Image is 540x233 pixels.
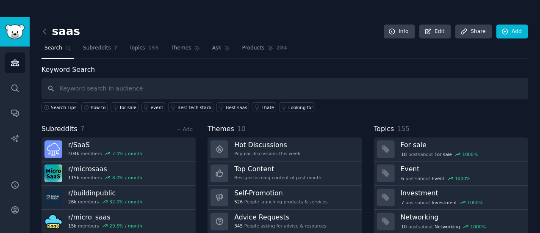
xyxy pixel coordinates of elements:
[42,124,78,134] span: Subreddits
[42,162,196,186] a: r/microsaas115kmembers8.0% / month
[401,151,407,157] span: 18
[279,102,315,112] a: Looking for
[435,224,460,230] span: Networking
[455,175,471,181] div: 1000 %
[42,102,78,112] button: Search Tips
[432,175,445,181] span: Event
[234,199,243,205] span: 526
[114,44,118,52] span: 7
[242,44,265,52] span: Products
[401,175,404,181] span: 6
[435,151,452,157] span: For sale
[68,151,79,156] span: 404k
[42,186,196,210] a: r/buildinpublic26kmembers32.0% / month
[239,41,290,59] a: Products284
[151,104,163,110] div: event
[401,213,522,222] h3: Networking
[83,44,111,52] span: Subreddits
[112,151,142,156] div: 7.0 % / month
[44,140,62,158] img: SaaS
[120,104,136,110] div: for sale
[112,175,142,181] div: 8.0 % / month
[234,140,300,149] h3: Hot Discussions
[68,223,76,229] span: 15k
[126,41,162,59] a: Topics155
[91,104,106,110] div: how to
[80,41,120,59] a: Subreddits7
[42,137,196,162] a: r/SaaS404kmembers7.0% / month
[455,25,492,39] a: Share
[401,164,522,173] h3: Event
[42,78,528,99] input: Keyword search in audience
[401,200,404,206] span: 7
[68,223,142,229] div: members
[261,104,274,110] div: I hate
[209,41,233,59] a: Ask
[401,140,522,149] h3: For sale
[68,164,142,173] h3: r/ microsaas
[44,213,62,230] img: micro_saas
[226,104,247,110] div: Best saas
[234,175,321,181] div: Best-performing content of past month
[68,175,79,181] span: 115k
[177,126,193,132] a: + Add
[401,151,479,158] div: post s about
[68,213,142,222] h3: r/ micro_saas
[68,189,142,197] h3: r/ buildinpublic
[401,175,471,182] div: post s about
[401,189,522,197] h3: Investment
[44,164,62,182] img: microsaas
[401,224,407,230] span: 10
[384,25,415,39] a: Info
[212,44,222,52] span: Ask
[234,164,321,173] h3: Top Content
[208,162,362,186] a: Top ContentBest-performing content of past month
[401,199,484,206] div: post s about
[168,102,213,112] a: Best tech stack
[42,41,74,59] a: Search
[252,102,276,112] a: I hate
[141,102,165,112] a: event
[234,199,327,205] div: People launching products & services
[374,124,394,134] span: Topics
[44,44,62,52] span: Search
[208,137,362,162] a: Hot DiscussionsPopular discussions this week
[234,151,300,156] div: Popular discussions this week
[208,124,234,134] span: Themes
[277,44,288,52] span: 284
[374,186,528,210] a: Investment7postsaboutInvestment1000%
[496,25,528,39] a: Add
[51,104,77,110] span: Search Tips
[177,104,212,110] div: Best tech stack
[68,175,142,181] div: members
[237,125,246,133] span: 10
[234,223,326,229] div: People asking for advice & resources
[468,200,483,206] div: 1000 %
[374,137,528,162] a: For sale18postsaboutFor sale1000%
[374,162,528,186] a: Event6postsaboutEvent1000%
[401,223,487,230] div: post s about
[68,199,76,205] span: 26k
[129,44,145,52] span: Topics
[462,151,478,157] div: 1000 %
[216,102,249,112] a: Best saas
[68,199,142,205] div: members
[111,102,138,112] a: for sale
[42,66,95,74] label: Keyword Search
[168,41,203,59] a: Themes
[81,102,108,112] a: how to
[148,44,159,52] span: 155
[234,213,326,222] h3: Advice Requests
[397,125,410,133] span: 155
[234,189,327,197] h3: Self-Promotion
[288,104,313,110] div: Looking for
[68,140,142,149] h3: r/ SaaS
[471,224,486,230] div: 1000 %
[109,223,142,229] div: 29.5 % / month
[171,44,191,52] span: Themes
[44,189,62,206] img: buildinpublic
[234,223,243,229] span: 345
[42,25,80,38] h2: saas
[109,199,142,205] div: 32.0 % / month
[68,151,142,156] div: members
